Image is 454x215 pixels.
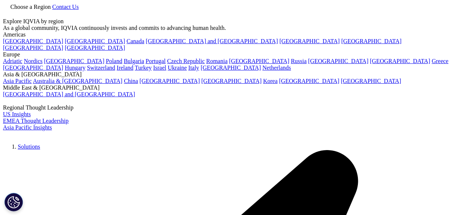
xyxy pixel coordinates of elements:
a: [GEOGRAPHIC_DATA] [139,78,200,84]
a: Hungary [65,65,85,71]
a: Russia [291,58,307,64]
a: Netherlands [262,65,291,71]
a: Switzerland [87,65,115,71]
a: EMEA Thought Leadership [3,118,68,124]
a: [GEOGRAPHIC_DATA] [65,45,125,51]
a: Canada [126,38,144,44]
a: [GEOGRAPHIC_DATA] and [GEOGRAPHIC_DATA] [146,38,278,44]
a: Korea [263,78,278,84]
a: Portugal [146,58,166,64]
div: Regional Thought Leadership [3,104,451,111]
a: Turkey [135,65,152,71]
a: [GEOGRAPHIC_DATA] [229,58,289,64]
a: [GEOGRAPHIC_DATA] [3,65,63,71]
a: [GEOGRAPHIC_DATA] [370,58,430,64]
div: As a global community, IQVIA continuously invests and commits to advancing human health. [3,25,451,31]
a: [GEOGRAPHIC_DATA] [279,38,340,44]
a: Ireland [117,65,133,71]
button: Cookies Settings [4,193,23,211]
a: [GEOGRAPHIC_DATA] [201,65,261,71]
div: Explore IQVIA by region [3,18,451,25]
a: Australia & [GEOGRAPHIC_DATA] [33,78,122,84]
a: [GEOGRAPHIC_DATA] [341,78,401,84]
a: Solutions [18,143,40,150]
div: Asia & [GEOGRAPHIC_DATA] [3,71,451,78]
div: Americas [3,31,451,38]
a: Poland [106,58,122,64]
span: Choose a Region [10,4,51,10]
div: Middle East & [GEOGRAPHIC_DATA] [3,84,451,91]
a: Greece [432,58,448,64]
a: Bulgaria [124,58,144,64]
div: Europe [3,51,451,58]
a: Czech Republic [167,58,205,64]
a: Israel [153,65,166,71]
a: China [124,78,138,84]
a: [GEOGRAPHIC_DATA] [341,38,402,44]
a: [GEOGRAPHIC_DATA] and [GEOGRAPHIC_DATA] [3,91,135,97]
a: [GEOGRAPHIC_DATA] [3,45,63,51]
a: [GEOGRAPHIC_DATA] [279,78,339,84]
a: Nordics [24,58,43,64]
a: Asia Pacific Insights [3,124,52,131]
a: [GEOGRAPHIC_DATA] [308,58,368,64]
a: US Insights [3,111,31,117]
a: Adriatic [3,58,22,64]
a: Romania [206,58,228,64]
a: Italy [188,65,199,71]
a: [GEOGRAPHIC_DATA] [3,38,63,44]
a: Ukraine [168,65,187,71]
a: [GEOGRAPHIC_DATA] [201,78,262,84]
a: Contact Us [52,4,79,10]
a: [GEOGRAPHIC_DATA] [44,58,104,64]
a: Asia Pacific [3,78,32,84]
a: [GEOGRAPHIC_DATA] [65,38,125,44]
